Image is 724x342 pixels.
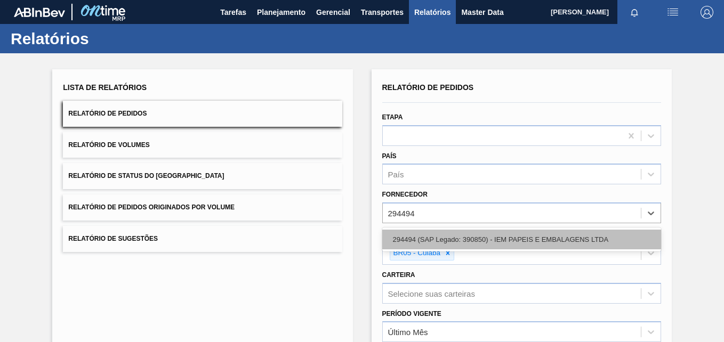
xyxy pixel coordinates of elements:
[382,230,661,249] div: 294494 (SAP Legado: 390850) - IEM PAPEIS E EMBALAGENS LTDA
[361,6,404,19] span: Transportes
[11,32,200,45] h1: Relatórios
[63,132,342,158] button: Relatório de Volumes
[414,6,451,19] span: Relatórios
[63,101,342,127] button: Relatório de Pedidos
[63,163,342,189] button: Relatório de Status do [GEOGRAPHIC_DATA]
[68,110,147,117] span: Relatório de Pedidos
[382,271,415,279] label: Carteira
[68,141,149,149] span: Relatório de Volumes
[388,170,404,179] div: País
[617,5,651,20] button: Notificações
[220,6,246,19] span: Tarefas
[382,191,428,198] label: Fornecedor
[382,310,441,317] label: Período Vigente
[316,6,350,19] span: Gerencial
[388,289,475,298] div: Selecione suas carteiras
[68,235,158,242] span: Relatório de Sugestões
[257,6,305,19] span: Planejamento
[382,113,403,121] label: Etapa
[63,194,342,221] button: Relatório de Pedidos Originados por Volume
[68,172,224,180] span: Relatório de Status do [GEOGRAPHIC_DATA]
[68,203,235,211] span: Relatório de Pedidos Originados por Volume
[63,226,342,252] button: Relatório de Sugestões
[63,83,147,92] span: Lista de Relatórios
[14,7,65,17] img: TNhmsLtSVTkK8tSr43FrP2fwEKptu5GPRR3wAAAABJRU5ErkJggg==
[666,6,679,19] img: userActions
[701,6,713,19] img: Logout
[382,152,397,160] label: País
[390,247,443,260] div: BR05 - Cuiabá
[382,83,474,92] span: Relatório de Pedidos
[461,6,503,19] span: Master Data
[388,328,428,337] div: Último Mês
